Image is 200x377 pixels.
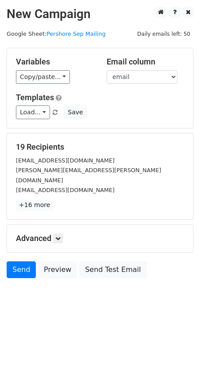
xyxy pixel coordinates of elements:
small: Google Sheet: [7,30,106,37]
a: +16 more [16,200,53,211]
iframe: Chat Widget [156,335,200,377]
h5: 19 Recipients [16,142,184,152]
a: Daily emails left: 50 [134,30,193,37]
small: [EMAIL_ADDRESS][DOMAIN_NAME] [16,187,115,193]
a: Preview [38,261,77,278]
span: Daily emails left: 50 [134,29,193,39]
a: Send Test Email [79,261,146,278]
a: Pershore Sep Mailing [46,30,105,37]
small: [PERSON_NAME][EMAIL_ADDRESS][PERSON_NAME][DOMAIN_NAME] [16,167,161,184]
a: Send [7,261,36,278]
h5: Variables [16,57,93,67]
a: Copy/paste... [16,70,70,84]
small: [EMAIL_ADDRESS][DOMAIN_NAME] [16,157,115,164]
button: Save [64,106,87,119]
a: Load... [16,106,50,119]
h2: New Campaign [7,7,193,22]
h5: Advanced [16,234,184,243]
a: Templates [16,93,54,102]
h5: Email column [107,57,184,67]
